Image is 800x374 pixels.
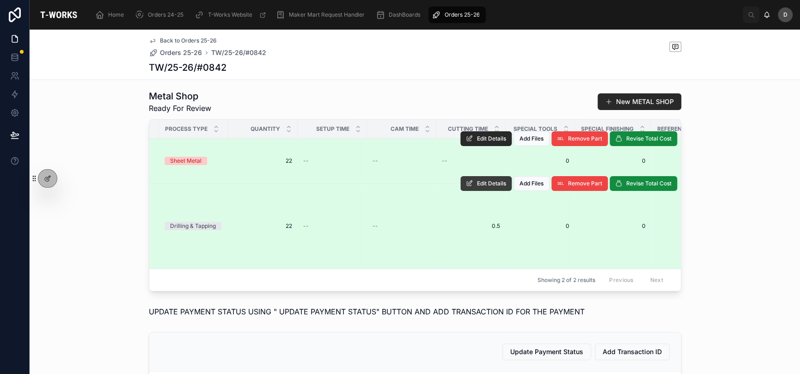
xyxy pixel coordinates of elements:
[316,125,349,133] span: Setup Time
[603,347,662,356] span: Add Transaction ID
[388,11,420,18] span: DashBoards
[273,6,371,23] a: Maker Mart Request Handler
[108,11,124,18] span: Home
[132,6,190,23] a: Orders 24-25
[568,135,602,142] span: Remove Part
[598,93,681,110] button: New METAL SHOP
[250,125,280,133] span: Quantity
[391,125,419,133] span: Cam Time
[460,176,512,191] button: Edit Details
[149,37,217,44] a: Back to Orders 25-26
[657,222,747,230] span: 0.00
[288,11,364,18] span: Maker Mart Request Handler
[442,222,500,230] span: 0.5
[148,11,183,18] span: Orders 24-25
[580,222,646,230] span: 0
[448,125,488,133] span: Cutting Time
[477,180,506,187] span: Edit Details
[170,157,202,165] div: Sheet Metal
[211,48,266,57] a: TW/25-26/#0842
[160,37,217,44] span: Back to Orders 25-26
[610,176,677,191] button: Revise Total Cost
[502,343,591,360] button: Update Payment Status
[442,157,447,165] span: --
[519,180,544,187] span: Add Files
[149,103,211,114] span: Ready For Review
[626,135,672,142] span: Revise Total Cost
[519,135,544,142] span: Add Files
[551,176,608,191] button: Remove Part
[149,307,585,316] span: UPDATE PAYMENT STATUS USING " UPDATE PAYMENT STATUS" BUTTON AND ADD TRANSACTION ID FOR THE PAYMENT
[595,343,670,360] button: Add Transaction ID
[460,131,512,146] button: Edit Details
[513,176,550,191] button: Add Files
[208,11,252,18] span: T-Works Website
[149,48,202,57] a: Orders 25-26
[373,6,427,23] a: DashBoards
[610,131,677,146] button: Revise Total Cost
[373,157,378,165] span: --
[510,347,583,356] span: Update Payment Status
[303,157,309,165] span: --
[513,131,550,146] button: Add Files
[511,222,569,230] span: 0
[92,6,130,23] a: Home
[373,222,378,230] span: --
[170,222,216,230] div: Drilling & Tapping
[234,157,292,165] span: 22
[149,90,211,103] h1: Metal Shop
[551,131,608,146] button: Remove Part
[165,125,208,133] span: Process Type
[626,180,672,187] span: Revise Total Cost
[303,222,309,230] span: --
[428,6,486,23] a: Orders 25-26
[192,6,271,23] a: T-Works Website
[537,276,595,284] span: Showing 2 of 2 results
[477,135,506,142] span: Edit Details
[444,11,479,18] span: Orders 25-26
[149,61,226,74] h1: TW/25-26/#0842
[234,222,292,230] span: 22
[568,180,602,187] span: Remove Part
[37,7,80,22] img: App logo
[783,11,788,18] span: D
[160,48,202,57] span: Orders 25-26
[88,5,743,25] div: scrollable content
